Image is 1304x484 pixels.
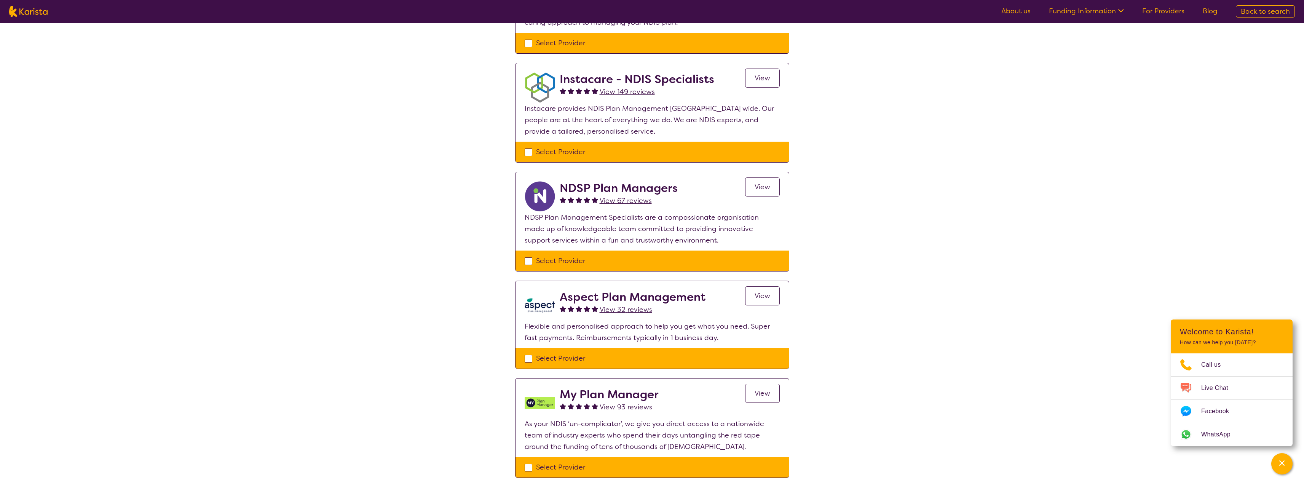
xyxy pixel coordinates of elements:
[560,196,566,203] img: fullstar
[560,305,566,312] img: fullstar
[1001,6,1031,16] a: About us
[745,69,780,88] a: View
[1180,327,1283,336] h2: Welcome to Karista!
[584,403,590,409] img: fullstar
[525,321,780,343] p: Flexible and personalised approach to help you get what you need. Super fast payments. Reimbursem...
[584,196,590,203] img: fullstar
[560,290,705,304] h2: Aspect Plan Management
[1201,359,1230,371] span: Call us
[560,403,566,409] img: fullstar
[755,73,770,83] span: View
[600,304,652,315] a: View 32 reviews
[576,88,582,94] img: fullstar
[600,401,652,413] a: View 93 reviews
[584,88,590,94] img: fullstar
[592,196,598,203] img: fullstar
[592,403,598,409] img: fullstar
[1171,423,1293,446] a: Web link opens in a new tab.
[600,87,655,96] span: View 149 reviews
[600,195,652,206] a: View 67 reviews
[1201,382,1237,394] span: Live Chat
[1271,453,1293,474] button: Channel Menu
[1241,7,1290,16] span: Back to search
[755,182,770,192] span: View
[1201,429,1240,440] span: WhatsApp
[755,389,770,398] span: View
[525,290,555,321] img: lkb8hqptqmnl8bp1urdw.png
[600,403,652,412] span: View 93 reviews
[568,305,574,312] img: fullstar
[600,86,655,97] a: View 149 reviews
[1142,6,1184,16] a: For Providers
[525,72,555,103] img: obkhna0zu27zdd4ubuus.png
[1180,339,1283,346] p: How can we help you [DATE]?
[745,177,780,196] a: View
[525,418,780,452] p: As your NDIS ‘un-complicator’, we give you direct access to a nationwide team of industry experts...
[560,88,566,94] img: fullstar
[568,88,574,94] img: fullstar
[745,286,780,305] a: View
[525,388,555,418] img: v05irhjwnjh28ktdyyfd.png
[525,181,555,212] img: ryxpuxvt8mh1enfatjpo.png
[9,6,48,17] img: Karista logo
[560,181,678,195] h2: NDSP Plan Managers
[584,305,590,312] img: fullstar
[525,103,780,137] p: Instacare provides NDIS Plan Management [GEOGRAPHIC_DATA] wide. Our people are at the heart of ev...
[1171,353,1293,446] ul: Choose channel
[1171,319,1293,446] div: Channel Menu
[745,384,780,403] a: View
[592,305,598,312] img: fullstar
[600,196,652,205] span: View 67 reviews
[600,305,652,314] span: View 32 reviews
[576,196,582,203] img: fullstar
[576,305,582,312] img: fullstar
[1236,5,1295,18] a: Back to search
[576,403,582,409] img: fullstar
[560,72,714,86] h2: Instacare - NDIS Specialists
[1049,6,1124,16] a: Funding Information
[525,212,780,246] p: NDSP Plan Management Specialists are a compassionate organisation made up of knowledgeable team c...
[1201,406,1238,417] span: Facebook
[568,196,574,203] img: fullstar
[568,403,574,409] img: fullstar
[560,388,659,401] h2: My Plan Manager
[592,88,598,94] img: fullstar
[755,291,770,300] span: View
[1203,6,1218,16] a: Blog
